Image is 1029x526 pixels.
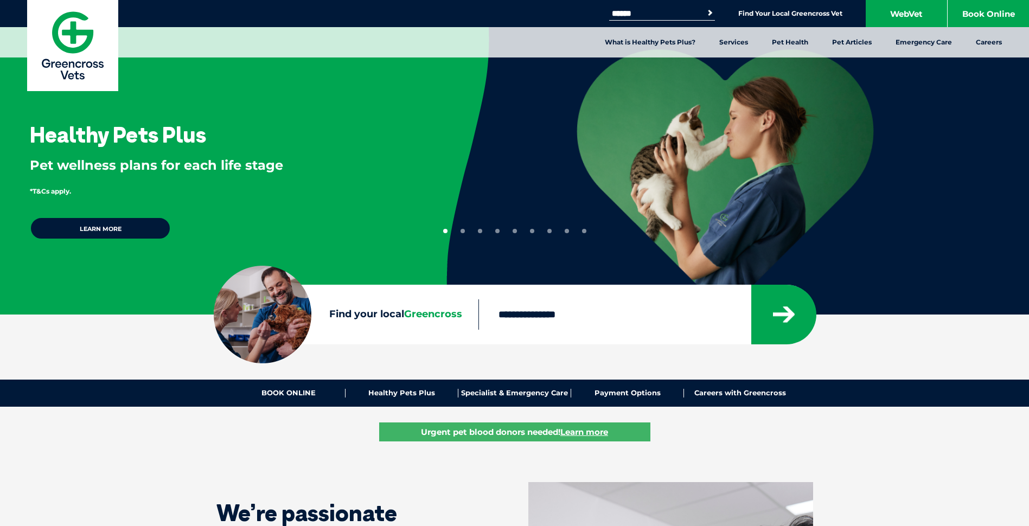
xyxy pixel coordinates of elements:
[560,427,608,437] u: Learn more
[707,27,760,57] a: Services
[884,27,964,57] a: Emergency Care
[705,8,715,18] button: Search
[565,229,569,233] button: 8 of 9
[495,229,500,233] button: 4 of 9
[458,389,571,397] a: Specialist & Emergency Care
[233,389,346,397] a: BOOK ONLINE
[684,389,796,397] a: Careers with Greencross
[820,27,884,57] a: Pet Articles
[443,229,448,233] button: 1 of 9
[530,229,534,233] button: 6 of 9
[738,9,842,18] a: Find Your Local Greencross Vet
[30,124,206,145] h3: Healthy Pets Plus
[461,229,465,233] button: 2 of 9
[404,308,462,320] span: Greencross
[30,187,71,195] span: *T&Cs apply.
[582,229,586,233] button: 9 of 9
[30,217,171,240] a: Learn more
[760,27,820,57] a: Pet Health
[571,389,684,397] a: Payment Options
[214,306,478,323] label: Find your local
[964,27,1014,57] a: Careers
[30,156,411,175] p: Pet wellness plans for each life stage
[478,229,482,233] button: 3 of 9
[379,422,650,441] a: Urgent pet blood donors needed!Learn more
[346,389,458,397] a: Healthy Pets Plus
[547,229,552,233] button: 7 of 9
[593,27,707,57] a: What is Healthy Pets Plus?
[513,229,517,233] button: 5 of 9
